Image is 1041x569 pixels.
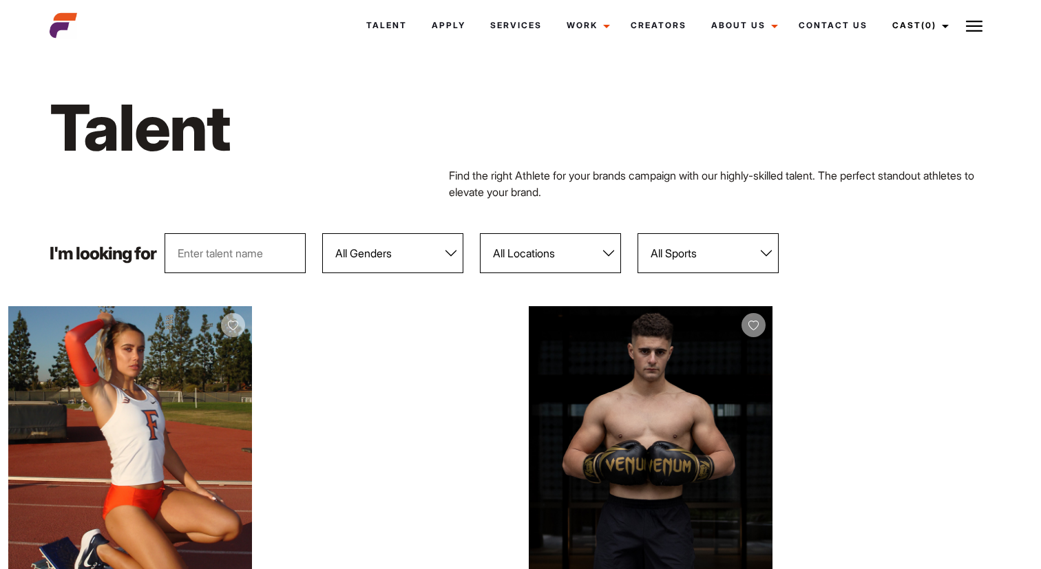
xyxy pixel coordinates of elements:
h1: Talent [50,88,591,167]
a: Work [554,7,618,44]
a: Talent [354,7,419,44]
a: Cast(0) [880,7,957,44]
input: Enter talent name [165,233,306,273]
img: cropped-aefm-brand-fav-22-square.png [50,12,77,39]
a: Services [478,7,554,44]
p: I'm looking for [50,245,156,262]
a: About Us [699,7,786,44]
img: Burger icon [966,18,982,34]
p: Find the right Athlete for your brands campaign with our highly-skilled talent. The perfect stand... [449,167,991,200]
a: Apply [419,7,478,44]
span: (0) [921,20,936,30]
a: Contact Us [786,7,880,44]
a: Creators [618,7,699,44]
